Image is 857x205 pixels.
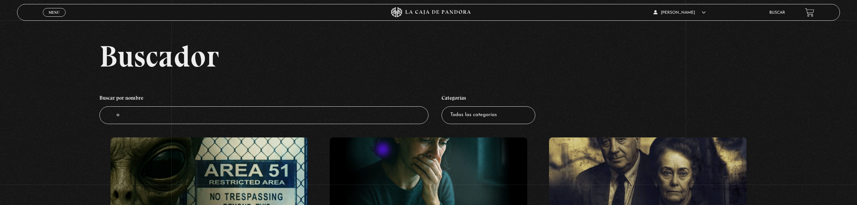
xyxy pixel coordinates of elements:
[653,11,706,15] span: [PERSON_NAME]
[442,91,535,107] h4: Categorías
[99,41,840,71] h2: Buscador
[99,91,428,107] h4: Buscar por nombre
[47,16,62,21] span: Cerrar
[49,10,60,14] span: Menu
[805,8,814,17] a: View your shopping cart
[769,11,785,15] a: Buscar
